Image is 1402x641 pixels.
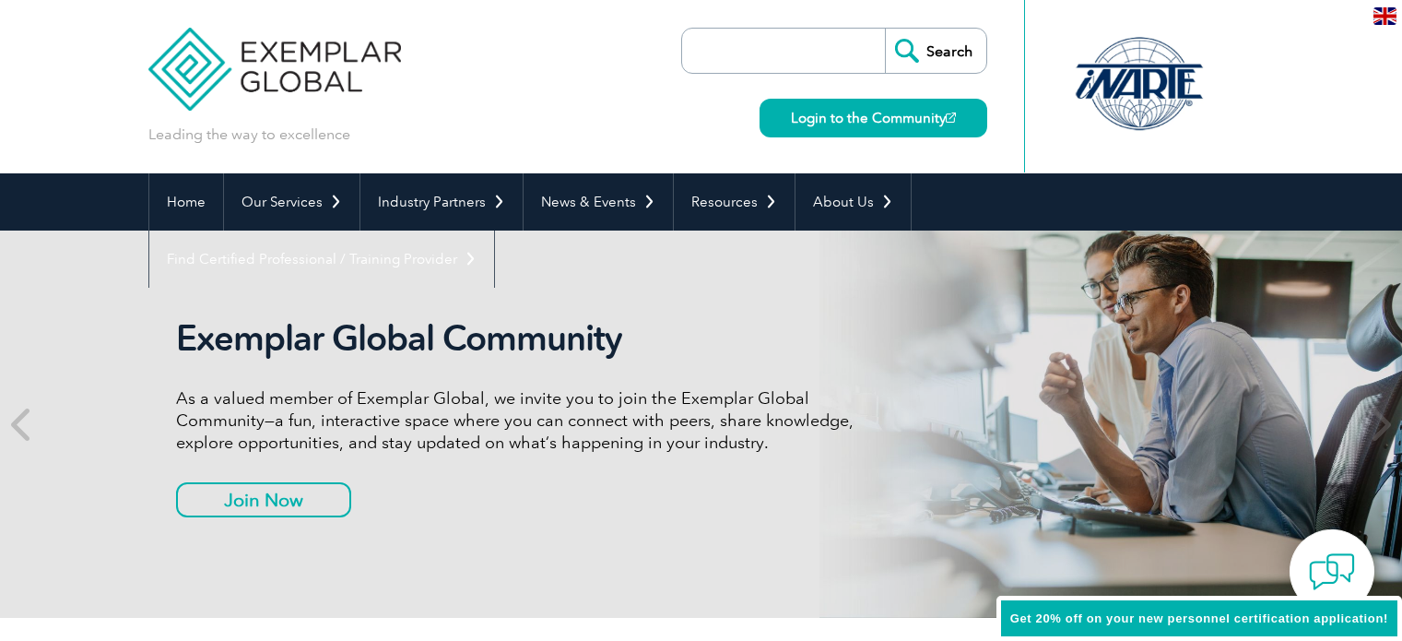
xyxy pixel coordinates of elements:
[360,173,523,231] a: Industry Partners
[674,173,795,231] a: Resources
[946,113,956,123] img: open_square.png
[224,173,359,231] a: Our Services
[1010,611,1388,625] span: Get 20% off on your new personnel certification application!
[149,173,223,231] a: Home
[176,482,351,517] a: Join Now
[1373,7,1396,25] img: en
[176,317,867,360] h2: Exemplar Global Community
[760,99,987,137] a: Login to the Community
[795,173,911,231] a: About Us
[885,29,986,73] input: Search
[524,173,673,231] a: News & Events
[1309,549,1355,595] img: contact-chat.png
[149,231,494,288] a: Find Certified Professional / Training Provider
[176,387,867,454] p: As a valued member of Exemplar Global, we invite you to join the Exemplar Global Community—a fun,...
[148,125,350,145] p: Leading the way to excellence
